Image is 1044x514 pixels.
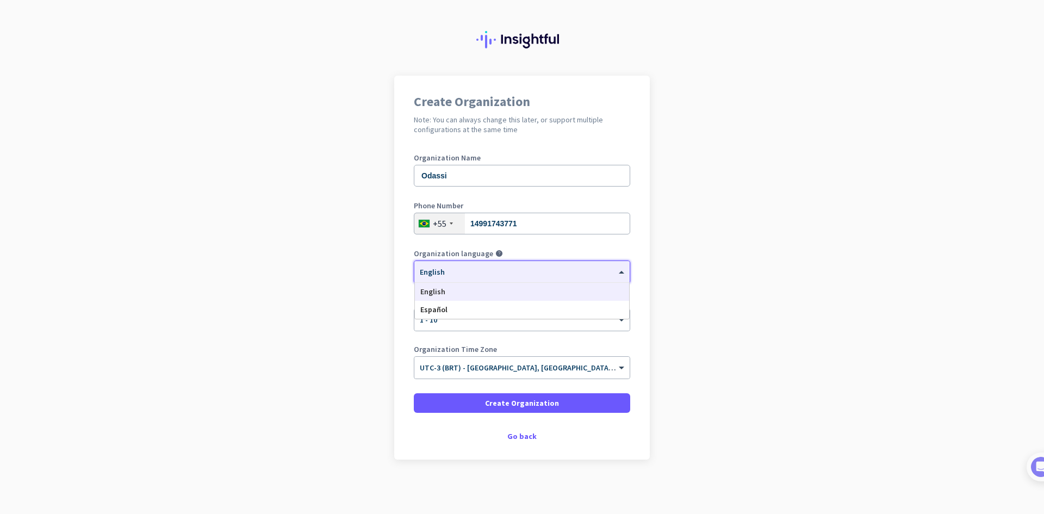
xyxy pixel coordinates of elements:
label: Organization Name [414,154,630,162]
img: Insightful [476,31,568,48]
span: Español [420,305,448,314]
div: +55 [433,218,446,229]
i: help [495,250,503,257]
input: What is the name of your organization? [414,165,630,187]
span: English [420,287,445,296]
h2: Note: You can always change this later, or support multiple configurations at the same time [414,115,630,134]
label: Organization language [414,250,493,257]
input: 11 2345-6789 [414,213,630,234]
label: Organization Time Zone [414,345,630,353]
h1: Create Organization [414,95,630,108]
button: Create Organization [414,393,630,413]
div: Go back [414,432,630,440]
span: Create Organization [485,398,559,408]
label: Phone Number [414,202,630,209]
label: Organization Size (Optional) [414,298,630,305]
div: Options List [415,283,629,319]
